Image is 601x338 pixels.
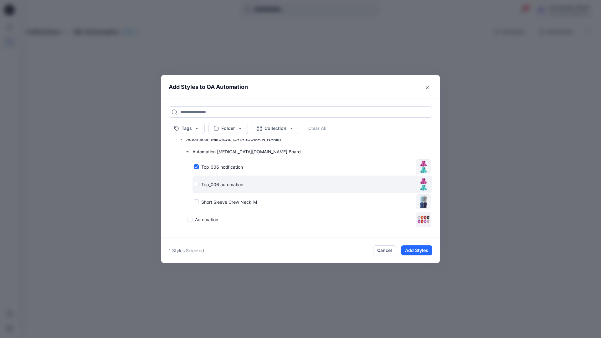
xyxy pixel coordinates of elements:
button: Folder [208,123,248,134]
p: 1 Styles Selected [169,247,204,254]
button: Collection [252,123,299,134]
button: Cancel [373,245,396,255]
p: Automation [195,216,218,223]
button: Tags [169,123,205,134]
p: Top_006 notification [201,164,243,170]
button: Close [422,83,432,93]
p: Short Sleeve Crew Neck_M [201,199,257,205]
header: Add Styles to QA Automation [161,75,440,99]
p: Top_006 automation [201,181,243,188]
button: Add Styles [401,245,432,255]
